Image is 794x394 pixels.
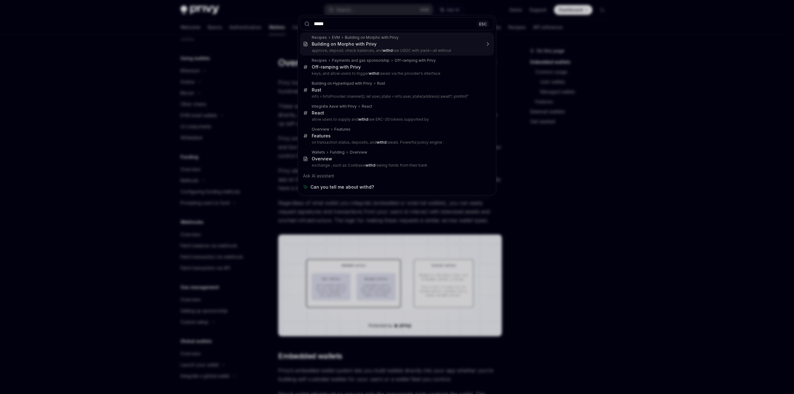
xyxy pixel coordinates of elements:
div: ESC [477,20,488,27]
div: Building on Morpho with Privy [345,35,399,40]
div: Overview [312,127,329,132]
div: Off-ramping with Privy [395,58,436,63]
div: Ask AI assistant [300,170,494,181]
div: Features [334,127,350,132]
div: Rust [377,81,385,86]
p: on transaction status, deposits, and rawals. Powerful policy engine : [312,140,481,145]
div: Integrate Aave with Privy [312,104,357,109]
p: exchange , such as Coinbase rawing funds from their bank [312,163,481,168]
div: Features [312,133,331,139]
b: withd [383,48,393,53]
div: Recipes [312,35,327,40]
div: Rust [312,87,321,93]
b: withd [365,163,375,168]
p: allow users to supply and raw ERC-20 tokens supported by [312,117,481,122]
div: React [362,104,372,109]
div: Recipes [312,58,327,63]
p: info = InfoProvider::mainnet(); let user_state = info.user_state(address).await?; println!(" [312,94,481,99]
div: Building on Hyperliquid with Privy [312,81,372,86]
b: withd [377,140,386,145]
p: keys, and allow users to trigger rawals via the provider's interface [312,71,481,76]
div: React [312,110,324,116]
b: withd [369,71,379,76]
div: Building on Morpho with Privy [312,41,377,47]
div: Overview [312,156,332,162]
div: Off-ramping with Privy [312,64,361,70]
b: withd [358,117,368,122]
p: approve, deposit, check balances, and raw USDC with yield—all without [312,48,481,53]
span: Can you tell me about withd? [310,184,374,190]
div: Funding [330,150,345,155]
div: Wallets [312,150,325,155]
div: Payments and gas sponsorship [332,58,390,63]
div: Overview [350,150,367,155]
div: EVM [332,35,340,40]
